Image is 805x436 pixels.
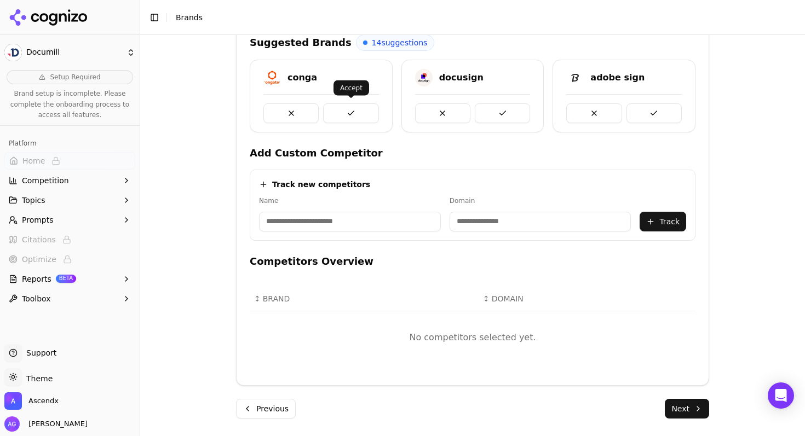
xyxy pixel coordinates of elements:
span: Topics [22,195,45,206]
span: 14 suggestions [372,37,428,48]
span: Support [22,347,56,358]
img: Documill [4,44,22,61]
span: Reports [22,274,51,284]
th: BRAND [250,287,479,311]
span: Theme [22,374,53,383]
h4: Suggested Brands [250,35,352,50]
span: Home [22,155,45,166]
span: Ascendx [28,396,59,406]
label: Domain [450,196,631,205]
button: Prompts [4,211,135,229]
th: DOMAIN [479,287,575,311]
div: ↕BRAND [254,293,474,304]
span: Setup Required [50,73,100,82]
span: Optimize [22,254,56,265]
button: Previous [236,399,296,418]
div: adobe sign [590,71,645,84]
span: Documill [26,48,122,57]
button: Competition [4,172,135,189]
h4: Competitors Overview [250,254,695,269]
button: Open organization switcher [4,392,59,410]
p: Accept [340,84,363,92]
h4: Add Custom Competitor [250,146,695,161]
img: docusign [415,69,433,86]
div: Platform [4,135,135,152]
div: ↕DOMAIN [483,293,571,304]
span: Competition [22,175,69,186]
span: Citations [22,234,56,245]
button: Toolbox [4,290,135,307]
button: ReportsBETA [4,270,135,288]
button: Next [665,399,709,418]
div: Data table [250,287,695,364]
img: adobe sign [566,69,584,86]
img: Ascendx [4,392,22,410]
button: Track [640,212,686,231]
img: conga [263,69,281,86]
span: BRAND [263,293,290,304]
button: Open user button [4,416,88,432]
p: Brand setup is incomplete. Please complete the onboarding process to access all features. [7,89,133,121]
button: Topics [4,191,135,209]
span: DOMAIN [492,293,524,304]
span: BETA [56,275,76,282]
span: Brands [176,13,203,22]
td: No competitors selected yet. [250,311,695,363]
nav: breadcrumb [176,12,774,23]
label: Name [259,196,441,205]
div: docusign [439,71,484,84]
img: Amy Grenham [4,416,20,432]
span: Prompts [22,214,54,225]
span: [PERSON_NAME] [24,419,88,429]
div: conga [287,71,317,84]
div: Open Intercom Messenger [768,382,794,409]
h4: Track new competitors [272,179,370,190]
span: Toolbox [22,293,51,304]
